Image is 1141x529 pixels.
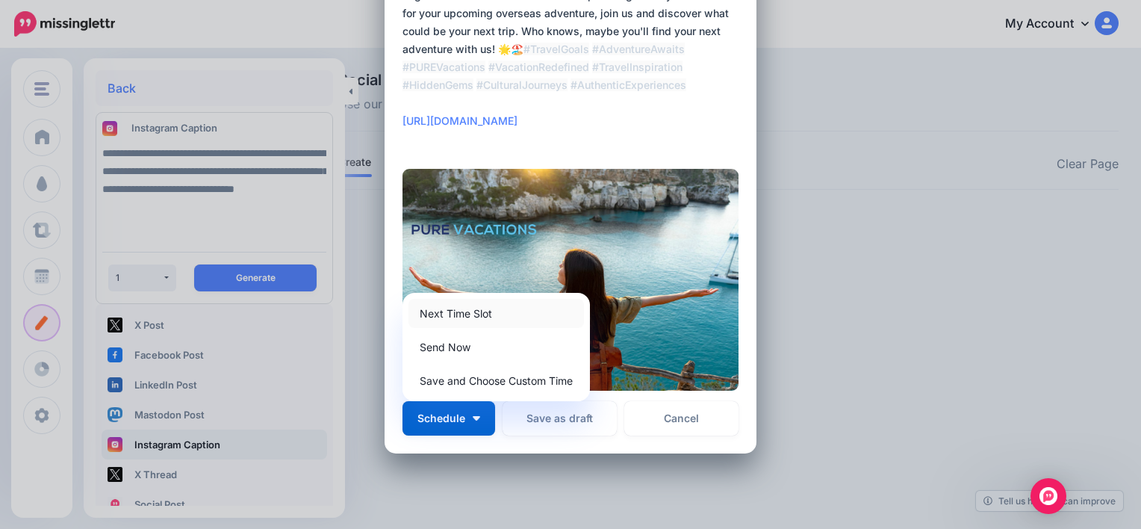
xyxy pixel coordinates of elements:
a: Save and Choose Custom Time [408,366,584,395]
a: Cancel [624,401,739,436]
span: Schedule [417,413,465,424]
div: Schedule [402,293,590,401]
div: Open Intercom Messenger [1030,478,1066,514]
img: arrow-down-white.png [473,416,480,421]
img: 1IWICJKCXMLNM0IXWQEFEAFLR873IWOJ.png [402,169,739,391]
a: Send Now [408,332,584,362]
button: Save as draft [503,401,617,436]
a: Next Time Slot [408,299,584,328]
button: Schedule [402,401,495,436]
